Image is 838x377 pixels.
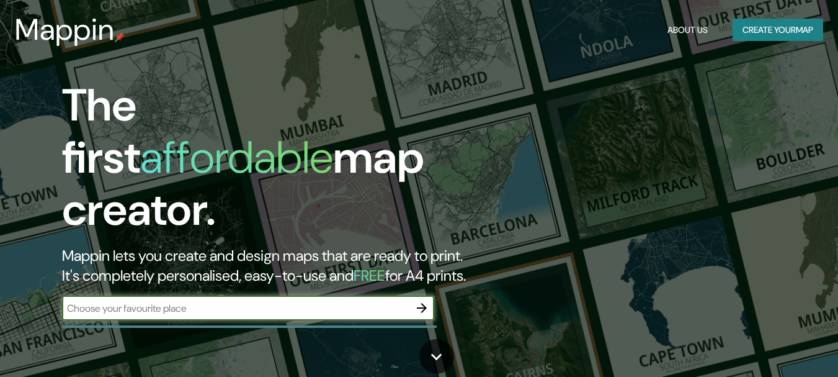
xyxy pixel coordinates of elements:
h2: Mappin lets you create and design maps that are ready to print. It's completely personalised, eas... [62,246,481,286]
button: Create yourmap [733,19,823,42]
h3: Mappin [15,12,115,47]
h5: FREE [354,266,385,285]
img: mappin-pin [115,32,125,42]
h1: The first map creator. [62,79,481,246]
button: About Us [662,19,713,42]
input: Choose your favourite place [62,301,409,316]
h1: affordable [140,129,333,186]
